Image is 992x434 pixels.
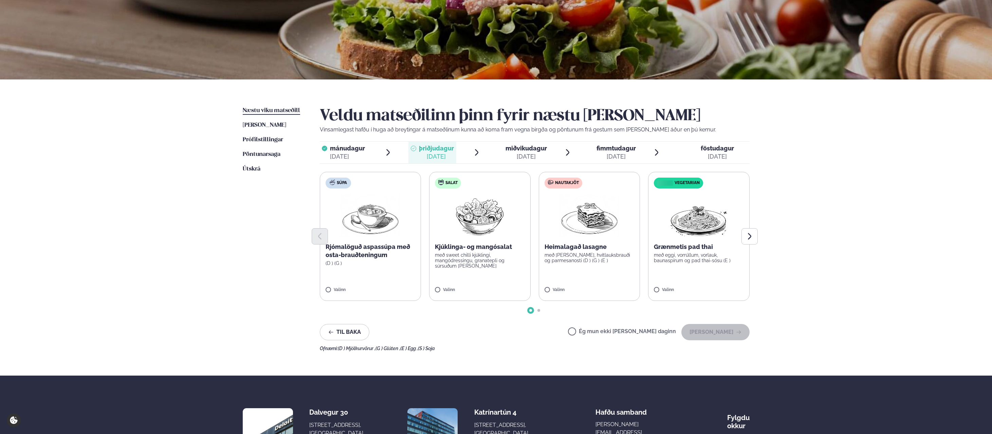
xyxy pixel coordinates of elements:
[654,252,744,263] p: með eggi, vorrúllum, vorlauk, baunaspírum og pad thai-sósu (E )
[337,180,347,186] span: Súpa
[330,180,335,185] img: soup.svg
[435,243,525,251] p: Kjúklinga- og mangósalat
[419,152,454,161] div: [DATE]
[445,180,458,186] span: Salat
[595,403,647,416] span: Hafðu samband
[243,121,286,129] a: [PERSON_NAME]
[419,145,454,152] span: þriðjudagur
[320,107,750,126] h2: Veldu matseðilinn þinn fyrir næstu [PERSON_NAME]
[243,151,280,157] span: Pöntunarsaga
[243,165,260,173] a: Útskrá
[741,228,758,245] button: Next slide
[506,152,547,161] div: [DATE]
[506,145,547,152] span: miðvikudagur
[548,180,553,185] img: beef.svg
[435,252,525,269] p: með sweet chilli kjúklingi, mangódressingu, granatepli og súrsuðum [PERSON_NAME]
[537,309,540,312] span: Go to slide 2
[529,309,532,312] span: Go to slide 1
[7,413,21,427] a: Cookie settings
[450,194,510,237] img: Salad.png
[243,166,260,172] span: Útskrá
[326,260,416,266] p: (D ) (G )
[320,346,750,351] div: Ofnæmi:
[701,145,734,152] span: föstudagur
[320,126,750,134] p: Vinsamlegast hafðu í huga að breytingar á matseðlinum kunna að koma fram vegna birgða og pöntunum...
[243,137,283,143] span: Prófílstillingar
[701,152,734,161] div: [DATE]
[596,152,636,161] div: [DATE]
[341,194,400,237] img: Soup.png
[669,194,729,237] img: Spagetti.png
[654,243,744,251] p: Grænmetis pad thai
[330,145,365,152] span: mánudagur
[400,346,418,351] span: (E ) Egg ,
[545,243,635,251] p: Heimalagað lasagne
[681,324,750,340] button: [PERSON_NAME]
[312,228,328,245] button: Previous slide
[243,122,286,128] span: [PERSON_NAME]
[545,252,635,263] p: með [PERSON_NAME], hvítlauksbrauði og parmesanosti (D ) (G ) (E )
[675,180,700,186] span: Vegetarian
[326,243,416,259] p: Rjómalöguð aspassúpa með osta-brauðteningum
[309,408,363,416] div: Dalvegur 30
[438,180,444,185] img: salad.svg
[375,346,400,351] span: (G ) Glúten ,
[243,107,300,115] a: Næstu viku matseðill
[243,150,280,159] a: Pöntunarsaga
[243,108,300,113] span: Næstu viku matseðill
[474,408,528,416] div: Katrínartún 4
[330,152,365,161] div: [DATE]
[338,346,375,351] span: (D ) Mjólkurvörur ,
[243,136,283,144] a: Prófílstillingar
[727,408,750,430] div: Fylgdu okkur
[559,194,619,237] img: Lasagna.png
[596,145,636,152] span: fimmtudagur
[555,180,579,186] span: Nautakjöt
[418,346,435,351] span: (S ) Soja
[656,180,674,186] img: icon
[320,324,369,340] button: Til baka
